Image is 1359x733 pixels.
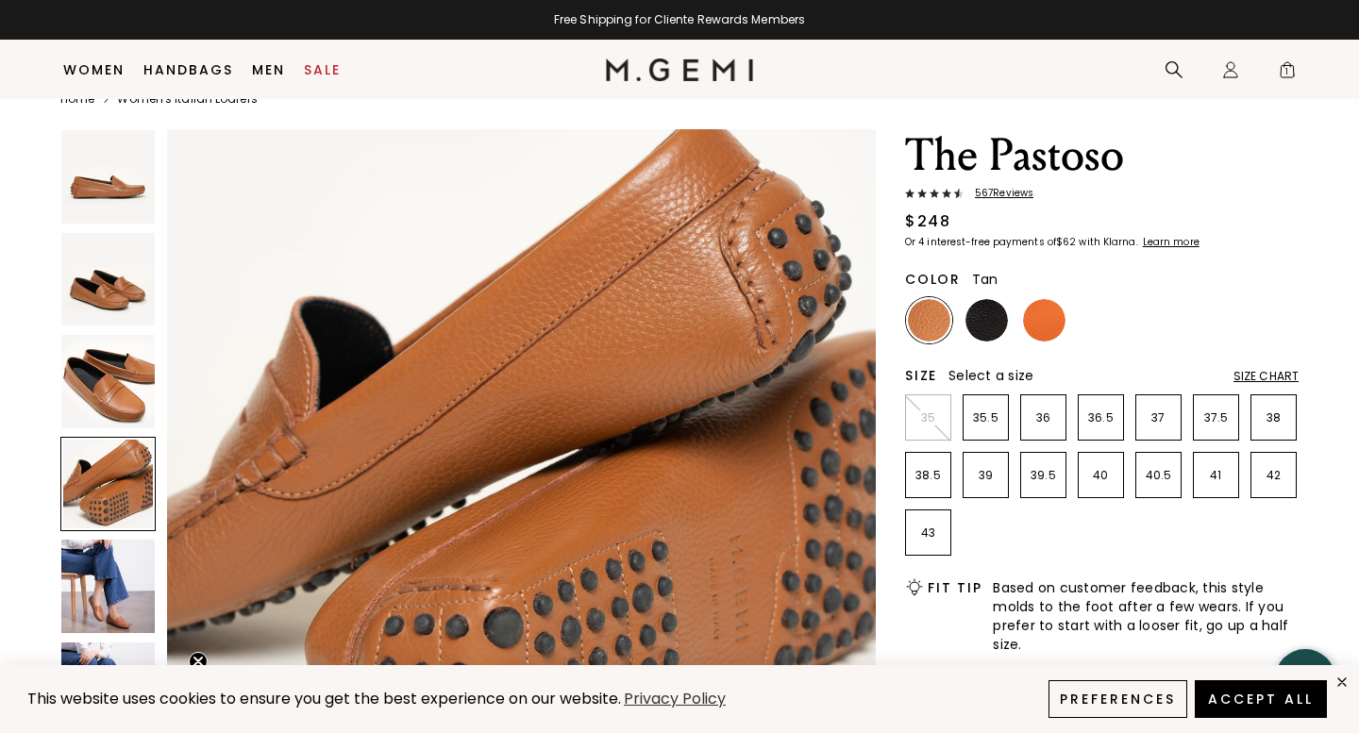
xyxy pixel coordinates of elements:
[1194,410,1238,425] p: 37.5
[61,335,155,428] img: The Pastoso
[1079,468,1123,483] p: 40
[63,62,125,77] a: Women
[905,210,950,233] div: $248
[61,233,155,326] img: The Pastoso
[1278,64,1297,83] span: 1
[906,410,950,425] p: 35
[1021,410,1065,425] p: 36
[965,299,1008,342] img: Black
[1251,410,1296,425] p: 38
[928,580,981,595] h2: Fit Tip
[621,688,729,711] a: Privacy Policy (opens in a new tab)
[1079,235,1140,249] klarna-placement-style-body: with Klarna
[908,299,950,342] img: Tan
[1136,410,1181,425] p: 37
[1079,410,1123,425] p: 36.5
[905,235,1056,249] klarna-placement-style-body: Or 4 interest-free payments of
[252,62,285,77] a: Men
[964,410,1008,425] p: 35.5
[143,62,233,77] a: Handbags
[1136,468,1181,483] p: 40.5
[1023,299,1065,342] img: Orangina
[905,188,1299,203] a: 567Reviews
[905,129,1299,182] h1: The Pastoso
[1194,468,1238,483] p: 41
[189,652,208,671] button: Close teaser
[905,368,937,383] h2: Size
[606,58,754,81] img: M.Gemi
[905,272,961,287] h2: Color
[1143,235,1200,249] klarna-placement-style-cta: Learn more
[1049,680,1187,718] button: Preferences
[906,468,950,483] p: 38.5
[61,130,155,224] img: The Pastoso
[1233,369,1299,384] div: Size Chart
[964,188,1033,199] span: 567 Review s
[1021,468,1065,483] p: 39.5
[1056,235,1076,249] klarna-placement-style-amount: $62
[61,540,155,633] img: The Pastoso
[304,62,341,77] a: Sale
[27,688,621,709] span: This website uses cookies to ensure you get the best experience on our website.
[1141,237,1200,248] a: Learn more
[964,468,1008,483] p: 39
[1251,468,1296,483] p: 42
[1195,680,1327,718] button: Accept All
[948,366,1033,385] span: Select a size
[1334,675,1350,690] div: close
[906,525,950,541] p: 43
[993,578,1299,654] span: Based on customer feedback, this style molds to the foot after a few wears. If you prefer to star...
[972,270,998,289] span: Tan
